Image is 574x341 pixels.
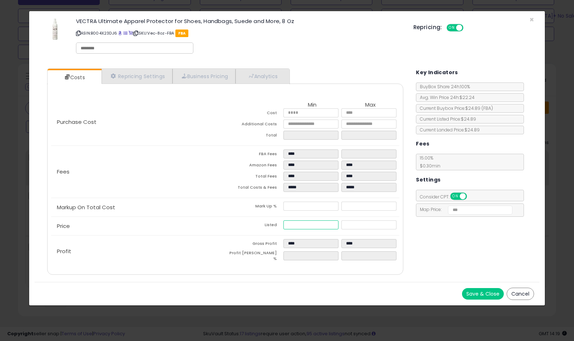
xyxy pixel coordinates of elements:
span: ( FBA ) [481,105,493,111]
a: Your listing only [129,30,133,36]
th: Max [341,102,399,108]
span: OFF [466,193,477,199]
span: Current Landed Price: $24.89 [416,127,480,133]
span: Map Price: [416,206,512,212]
a: All offer listings [124,30,127,36]
td: Total Costs & Fees [225,183,283,194]
h5: Settings [416,175,440,184]
span: FBA [175,30,189,37]
span: $24.89 [465,105,493,111]
p: Fees [51,169,225,175]
span: × [529,14,534,25]
p: Markup On Total Cost [51,205,225,210]
td: Total Fees [225,172,283,183]
span: Consider CPT: [416,194,476,200]
p: Purchase Cost [51,119,225,125]
h5: Repricing: [413,24,442,30]
span: $0.30 min [416,163,440,169]
button: Cancel [507,288,534,300]
td: Total [225,131,283,142]
a: Costs [48,70,101,85]
a: Business Pricing [172,69,236,84]
span: OFF [462,25,474,31]
p: Profit [51,248,225,254]
td: Additional Costs [225,120,283,131]
td: FBA Fees [225,149,283,161]
img: 31082w7igeL._SL60_.jpg [53,18,58,40]
span: Current Listed Price: $24.89 [416,116,476,122]
span: Avg. Win Price 24h: $22.24 [416,94,475,100]
a: Repricing Settings [102,69,173,84]
span: 15.00 % [416,155,440,169]
button: Save & Close [462,288,504,300]
td: Gross Profit [225,239,283,250]
td: Listed [225,220,283,232]
span: Current Buybox Price: [416,105,493,111]
th: Min [283,102,341,108]
td: Amazon Fees [225,161,283,172]
td: Cost [225,108,283,120]
a: BuyBox page [118,30,122,36]
p: Price [51,223,225,229]
h5: Key Indicators [416,68,458,77]
span: ON [447,25,456,31]
td: Profit [PERSON_NAME] % [225,250,283,264]
h3: VECTRA Ultimate Apparel Protector for Shoes, Handbags, Suede and More, 8 Oz [76,18,403,24]
a: Analytics [236,69,289,84]
h5: Fees [416,139,430,148]
span: BuyBox Share 24h: 100% [416,84,470,90]
td: Mark Up % [225,202,283,213]
span: ON [451,193,460,199]
p: ASIN: B004X23DJ6 | SKU: Vec-8oz-FBA [76,27,403,39]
